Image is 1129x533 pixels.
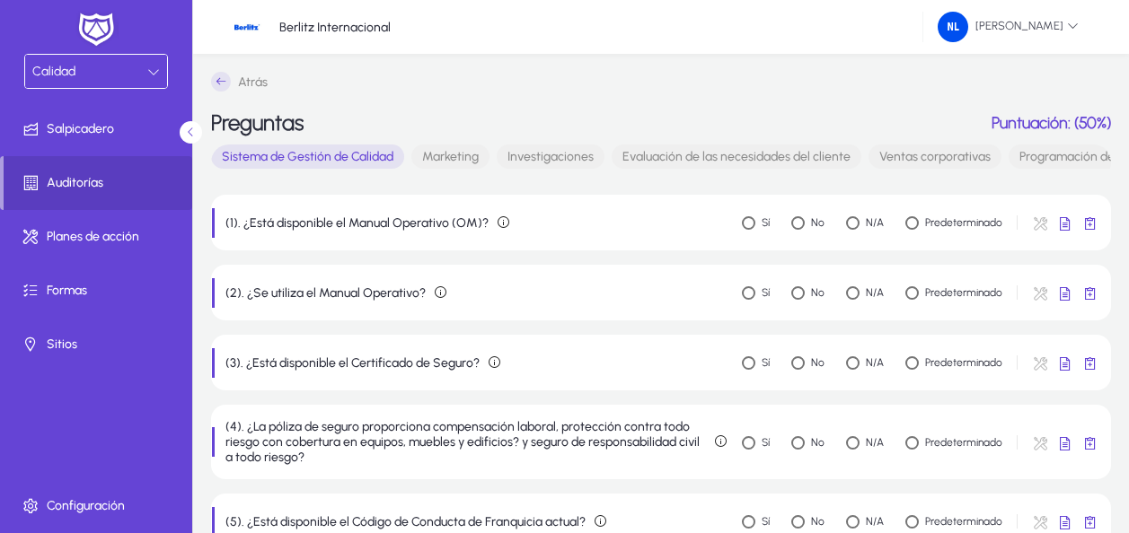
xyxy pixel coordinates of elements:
[47,230,139,245] font: Planes de acción
[811,284,825,301] label: No
[222,149,393,164] font: Sistema de Gestión de Calidad
[225,514,586,529] p: (5). ¿Está disponible el Código de Conducta de Franquicia actual?
[762,284,770,301] label: Sí
[225,355,480,371] p: (3). ¿Está disponible el Certificado de Seguro?
[762,433,770,451] label: Sí
[47,176,103,191] font: Auditorías
[238,74,268,90] font: Atrás
[762,512,770,530] label: Sí
[47,499,125,514] font: Configuración
[225,285,426,301] p: (2). ¿Se utiliza el Manual Operativo?
[811,214,825,232] label: No
[211,144,1111,180] mat-button-toggle-group: Alternar categoría de formulario
[497,144,604,169] button: Investigaciones
[211,74,268,90] a: Atrás
[622,149,851,164] font: Evaluación de las necesidades del cliente
[225,419,706,465] p: (4). ¿La póliza de seguro proporciona compensación laboral, protección contra todo riesgo con cob...
[47,284,87,299] font: Formas
[422,149,479,164] font: Marketing
[869,144,1001,169] button: Ventas corporativas
[612,144,861,169] button: Evaluación de las necesidades del cliente
[925,284,1002,301] label: Predeterminado
[4,264,196,318] a: Formas
[866,214,884,232] label: N/A
[211,109,304,135] h2: Preguntas
[74,11,119,48] img: white-logo.png
[866,354,884,371] label: N/A
[47,122,114,137] font: Salpicadero
[211,144,404,169] button: Sistema de Gestión de Calidad
[811,512,825,530] label: No
[32,64,75,79] span: Calidad
[879,149,991,164] font: Ventas corporativas
[925,512,1002,530] label: Predeterminado
[762,354,770,371] label: Sí
[762,214,770,232] label: Sí
[4,318,196,371] a: Sitios
[975,19,1063,32] font: [PERSON_NAME]
[229,10,263,44] img: 19.jpg
[4,479,196,533] a: Configuración
[866,284,884,301] label: N/A
[938,12,968,42] img: 79.png
[866,512,884,530] label: N/A
[923,11,1093,43] button: [PERSON_NAME]
[925,354,1002,371] label: Predeterminado
[4,102,196,156] a: Salpicadero
[507,149,594,164] font: Investigaciones
[279,20,391,35] p: Berlitz Internacional
[925,214,1002,232] label: Predeterminado
[992,113,1111,133] h3: Puntuación: (50%)
[925,433,1002,451] label: Predeterminado
[411,144,490,169] button: Marketing
[225,215,489,231] p: (1). ¿Está disponible el Manual Operativo (OM)?
[811,354,825,371] label: No
[866,433,884,451] label: N/A
[4,210,196,264] a: Planes de acción
[47,337,77,353] font: Sitios
[811,433,825,451] label: No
